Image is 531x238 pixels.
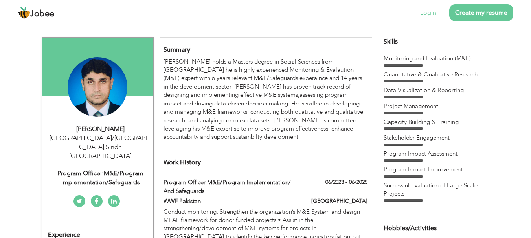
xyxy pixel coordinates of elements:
[325,178,367,186] label: 06/2023 - 06/2025
[104,143,106,151] span: ,
[164,158,201,167] span: Work History
[384,165,482,174] div: Program Impact Improvement
[18,7,55,19] a: Jobee
[384,102,482,111] div: Project Management
[48,134,153,161] div: [GEOGRAPHIC_DATA]/[GEOGRAPHIC_DATA] Sindh [GEOGRAPHIC_DATA]
[384,55,482,63] div: Monitoring and Evaluation (M&E)
[420,8,436,17] a: Login
[384,86,482,94] div: Data Visualization & Reporting
[384,37,398,46] span: Skills
[384,150,482,158] div: Program Impact Assessment
[48,169,153,187] div: Program officer M&E/Program Implementation/Safeguards
[164,197,296,205] label: WWF Pakistan
[384,71,482,79] div: Quantitative & Qualitative Research
[48,125,153,134] div: [PERSON_NAME]
[384,182,482,198] div: Successful Evaluation of Large-Scale Projects
[384,118,482,126] div: Capacity Building & Training
[384,134,482,142] div: Stakeholder Engagement
[384,225,437,232] span: Hobbies/Activities
[18,7,30,19] img: jobee.io
[164,45,190,54] span: Summary
[164,58,367,142] div: [PERSON_NAME] holds a Masters degree in Social Sciences from [GEOGRAPHIC_DATA] he is highly exper...
[30,10,55,18] span: Jobee
[164,178,296,195] label: Program officer M&E/Program implementation/ and Safeguards
[311,197,367,205] label: [GEOGRAPHIC_DATA]
[449,4,513,21] a: Create my resume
